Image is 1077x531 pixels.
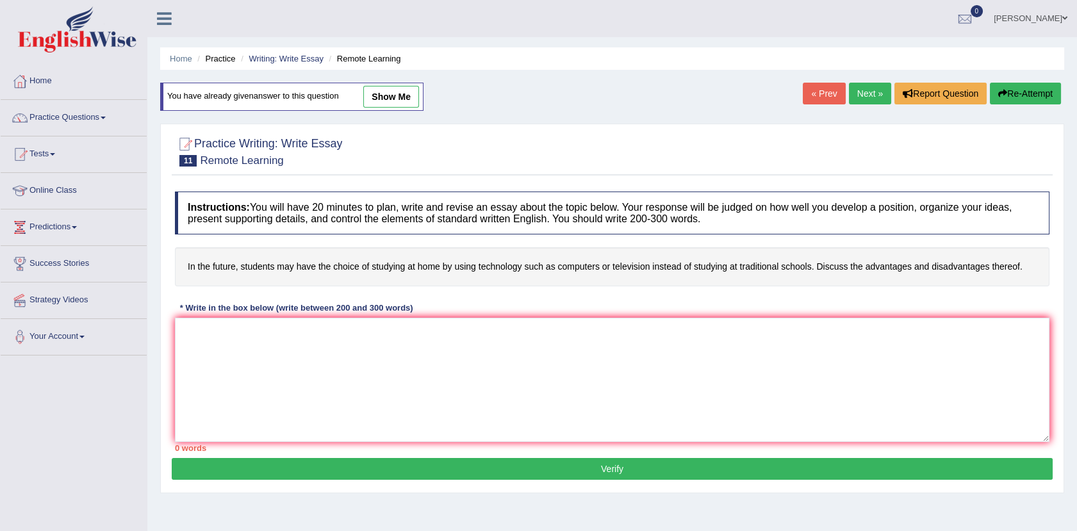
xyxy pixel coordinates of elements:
[1,63,147,95] a: Home
[170,54,192,63] a: Home
[200,154,283,167] small: Remote Learning
[175,302,418,315] div: * Write in the box below (write between 200 and 300 words)
[363,86,419,108] a: show me
[1,319,147,351] a: Your Account
[188,202,250,213] b: Instructions:
[175,192,1049,234] h4: You will have 20 minutes to plan, write and revise an essay about the topic below. Your response ...
[1,282,147,315] a: Strategy Videos
[803,83,845,104] a: « Prev
[1,136,147,168] a: Tests
[326,53,401,65] li: Remote Learning
[971,5,983,17] span: 0
[175,135,342,167] h2: Practice Writing: Write Essay
[849,83,891,104] a: Next »
[172,458,1053,480] button: Verify
[194,53,235,65] li: Practice
[175,442,1049,454] div: 0 words
[1,100,147,132] a: Practice Questions
[179,155,197,167] span: 11
[175,247,1049,286] h4: In the future, students may have the choice of studying at home by using technology such as compu...
[1,173,147,205] a: Online Class
[1,209,147,241] a: Predictions
[1,246,147,278] a: Success Stories
[990,83,1061,104] button: Re-Attempt
[160,83,423,111] div: You have already given answer to this question
[249,54,324,63] a: Writing: Write Essay
[894,83,987,104] button: Report Question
